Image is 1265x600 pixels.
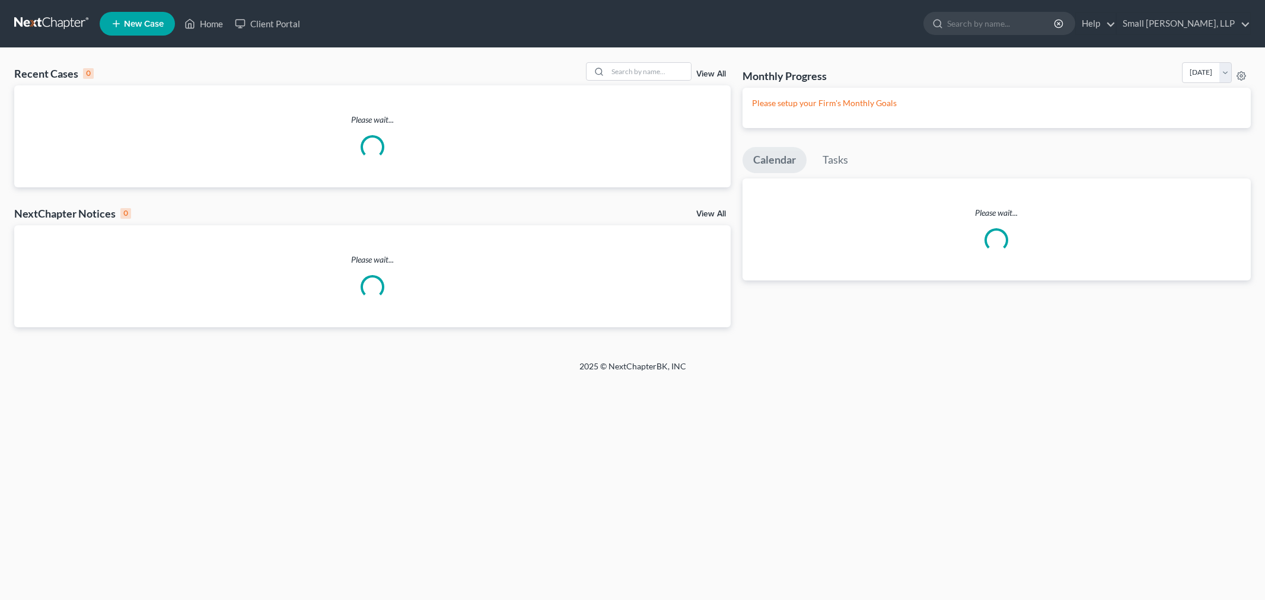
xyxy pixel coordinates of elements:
input: Search by name... [947,12,1056,34]
div: 0 [120,208,131,219]
a: Help [1076,13,1116,34]
a: Small [PERSON_NAME], LLP [1117,13,1250,34]
a: View All [696,70,726,78]
a: Home [179,13,229,34]
p: Please wait... [14,254,731,266]
a: Client Portal [229,13,306,34]
h3: Monthly Progress [743,69,827,83]
div: Recent Cases [14,66,94,81]
div: 0 [83,68,94,79]
input: Search by name... [608,63,691,80]
div: NextChapter Notices [14,206,131,221]
a: View All [696,210,726,218]
a: Tasks [812,147,859,173]
span: New Case [124,20,164,28]
p: Please wait... [14,114,731,126]
div: 2025 © NextChapterBK, INC [295,360,971,382]
p: Please wait... [743,207,1251,219]
p: Please setup your Firm's Monthly Goals [752,97,1241,109]
a: Calendar [743,147,807,173]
